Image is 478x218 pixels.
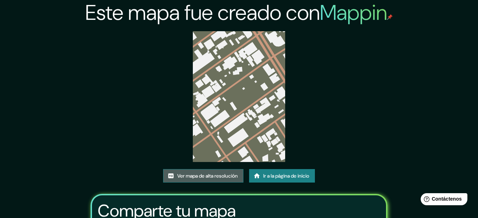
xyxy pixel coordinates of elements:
img: created-map [193,31,285,162]
font: Ver mapa de alta resolución [177,173,238,179]
a: Ir a la página de inicio [249,169,315,183]
img: pin de mapeo [387,14,393,20]
font: Ir a la página de inicio [263,173,309,179]
iframe: Lanzador de widgets de ayuda [415,190,470,210]
a: Ver mapa de alta resolución [163,169,243,183]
